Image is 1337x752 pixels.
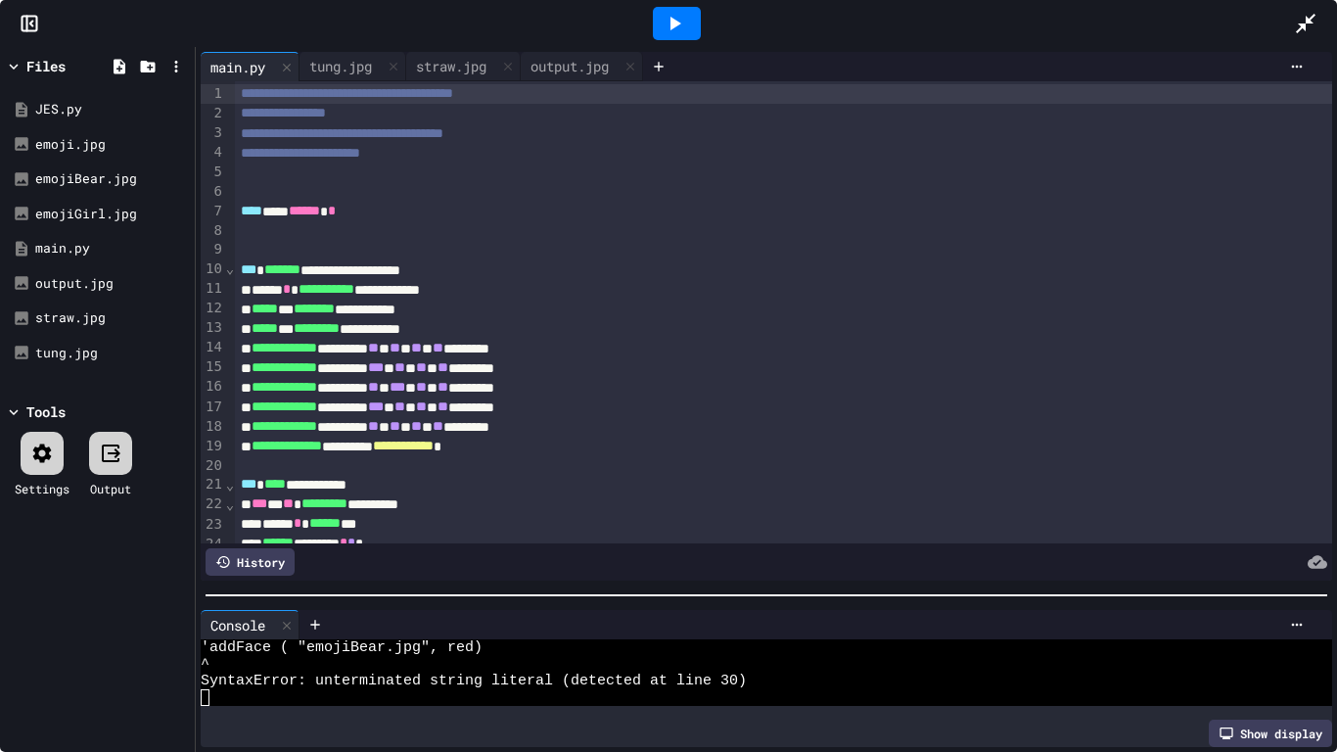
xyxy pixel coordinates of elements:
[201,639,483,656] span: 'addFace ( "emojiBear.jpg", red)
[201,377,225,397] div: 16
[201,221,225,241] div: 8
[201,417,225,437] div: 18
[201,398,225,417] div: 17
[201,84,225,104] div: 1
[201,475,225,494] div: 21
[201,515,225,535] div: 23
[201,673,747,689] span: SyntaxError: unterminated string literal (detected at line 30)
[201,163,225,182] div: 5
[201,437,225,456] div: 19
[225,496,235,512] span: Fold line
[206,548,295,576] div: History
[201,338,225,357] div: 14
[201,456,225,476] div: 20
[201,535,225,554] div: 24
[201,279,225,299] div: 11
[201,202,225,221] div: 7
[201,143,225,163] div: 4
[225,477,235,493] span: Fold line
[201,123,225,143] div: 3
[201,318,225,338] div: 13
[201,182,225,202] div: 6
[201,240,225,259] div: 9
[201,494,225,514] div: 22
[201,299,225,318] div: 12
[201,259,225,279] div: 10
[201,104,225,123] div: 2
[201,357,225,377] div: 15
[225,260,235,276] span: Fold line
